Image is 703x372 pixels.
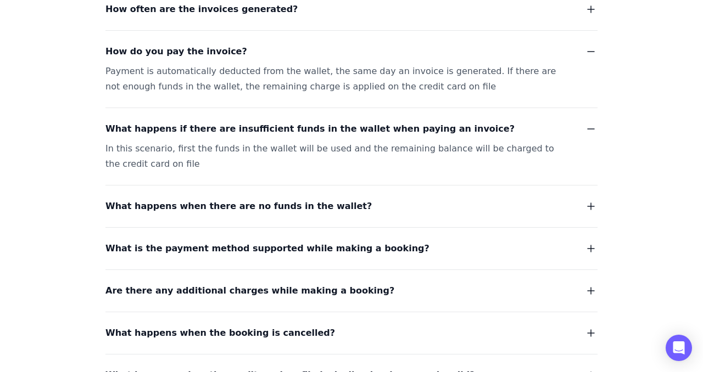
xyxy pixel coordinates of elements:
[105,2,298,17] span: How often are the invoices generated?
[105,325,335,341] span: What happens when the booking is cancelled?
[105,241,598,256] button: What is the payment method supported while making a booking?
[105,199,598,214] button: What happens when there are no funds in the wallet?
[105,325,598,341] button: What happens when the booking is cancelled?
[666,335,692,361] div: Open Intercom Messenger
[105,64,571,94] div: Payment is automatically deducted from the wallet, the same day an invoice is generated. If there...
[105,141,571,172] div: In this scenario, first the funds in the wallet will be used and the remaining balance will be ch...
[105,199,372,214] span: What happens when there are no funds in the wallet?
[105,44,247,59] span: How do you pay the invoice?
[105,283,394,298] span: Are there any additional charges while making a booking?
[105,241,429,256] span: What is the payment method supported while making a booking?
[105,283,598,298] button: Are there any additional charges while making a booking?
[105,44,598,59] button: How do you pay the invoice?
[105,121,598,137] button: What happens if there are insufficient funds in the wallet when paying an invoice?
[105,2,598,17] button: How often are the invoices generated?
[105,121,515,137] span: What happens if there are insufficient funds in the wallet when paying an invoice?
